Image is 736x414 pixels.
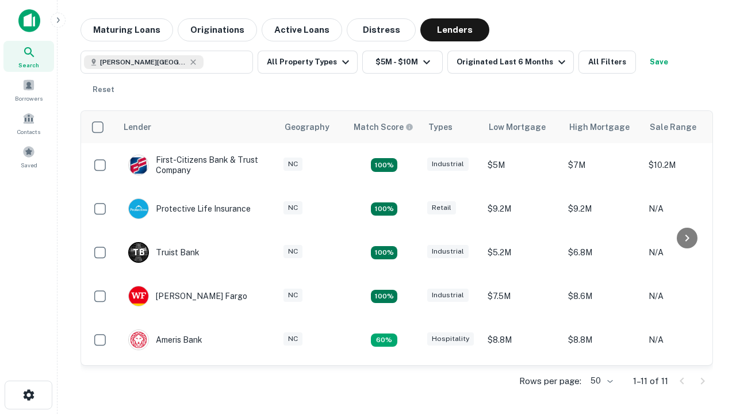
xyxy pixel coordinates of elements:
button: Lenders [420,18,489,41]
td: $8.8M [482,318,562,362]
span: Borrowers [15,94,43,103]
td: $9.2M [482,362,562,405]
div: [PERSON_NAME] Fargo [128,286,247,306]
div: Sale Range [650,120,696,134]
button: Maturing Loans [80,18,173,41]
a: Contacts [3,108,54,139]
img: picture [129,199,148,218]
span: Saved [21,160,37,170]
div: Industrial [427,245,469,258]
td: $6.8M [562,231,643,274]
td: $9.2M [482,187,562,231]
div: Ameris Bank [128,329,202,350]
td: $9.2M [562,362,643,405]
button: All Property Types [258,51,358,74]
th: Lender [117,111,278,143]
div: NC [283,201,302,214]
img: picture [129,330,148,350]
div: Matching Properties: 2, hasApolloMatch: undefined [371,290,397,304]
div: Hospitality [427,332,474,346]
p: T B [133,247,144,259]
td: $7.5M [482,274,562,318]
a: Borrowers [3,74,54,105]
div: Protective Life Insurance [128,198,251,219]
iframe: Chat Widget [678,285,736,340]
div: NC [283,245,302,258]
img: picture [129,286,148,306]
button: Originations [178,18,257,41]
th: High Mortgage [562,111,643,143]
td: $5.2M [482,231,562,274]
img: picture [129,155,148,175]
div: First-citizens Bank & Trust Company [128,155,266,175]
div: Geography [285,120,329,134]
span: [PERSON_NAME][GEOGRAPHIC_DATA], [GEOGRAPHIC_DATA] [100,57,186,67]
div: Matching Properties: 2, hasApolloMatch: undefined [371,202,397,216]
p: Rows per page: [519,374,581,388]
div: Industrial [427,289,469,302]
th: Types [421,111,482,143]
div: Retail [427,201,456,214]
div: NC [283,332,302,346]
div: 50 [586,373,615,389]
div: Low Mortgage [489,120,546,134]
button: Active Loans [262,18,342,41]
td: $9.2M [562,187,643,231]
button: $5M - $10M [362,51,443,74]
th: Low Mortgage [482,111,562,143]
button: Distress [347,18,416,41]
td: $5M [482,143,562,187]
h6: Match Score [354,121,411,133]
div: Industrial [427,158,469,171]
div: Matching Properties: 3, hasApolloMatch: undefined [371,246,397,260]
th: Capitalize uses an advanced AI algorithm to match your search with the best lender. The match sco... [347,111,421,143]
td: $8.8M [562,318,643,362]
button: Reset [85,78,122,101]
td: $8.6M [562,274,643,318]
td: $7M [562,143,643,187]
div: Matching Properties: 1, hasApolloMatch: undefined [371,333,397,347]
button: Originated Last 6 Months [447,51,574,74]
div: Truist Bank [128,242,200,263]
th: Geography [278,111,347,143]
div: Types [428,120,453,134]
img: capitalize-icon.png [18,9,40,32]
div: High Mortgage [569,120,630,134]
div: Capitalize uses an advanced AI algorithm to match your search with the best lender. The match sco... [354,121,413,133]
div: Originated Last 6 Months [457,55,569,69]
div: NC [283,158,302,171]
button: Save your search to get updates of matches that match your search criteria. [641,51,677,74]
span: Search [18,60,39,70]
div: Matching Properties: 2, hasApolloMatch: undefined [371,158,397,172]
div: Lender [124,120,151,134]
p: 1–11 of 11 [633,374,668,388]
a: Search [3,41,54,72]
div: NC [283,289,302,302]
a: Saved [3,141,54,172]
button: All Filters [578,51,636,74]
span: Contacts [17,127,40,136]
